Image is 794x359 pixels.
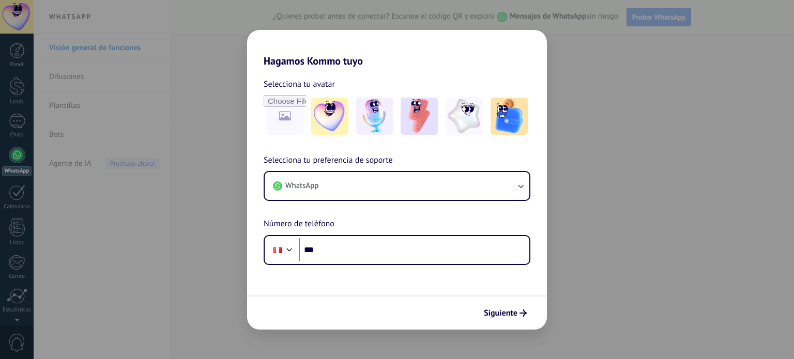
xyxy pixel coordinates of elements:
span: Siguiente [484,309,517,317]
h2: Hagamos Kommo tuyo [247,30,547,67]
img: -5.jpeg [491,98,528,135]
img: -3.jpeg [401,98,438,135]
div: Peru: + 51 [268,239,287,261]
span: WhatsApp [285,181,318,191]
span: Número de teléfono [264,217,334,231]
button: Siguiente [479,304,531,322]
img: -4.jpeg [446,98,483,135]
img: -2.jpeg [356,98,393,135]
span: Selecciona tu avatar [264,77,335,91]
img: -1.jpeg [311,98,348,135]
span: Selecciona tu preferencia de soporte [264,154,393,167]
button: WhatsApp [265,172,529,200]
